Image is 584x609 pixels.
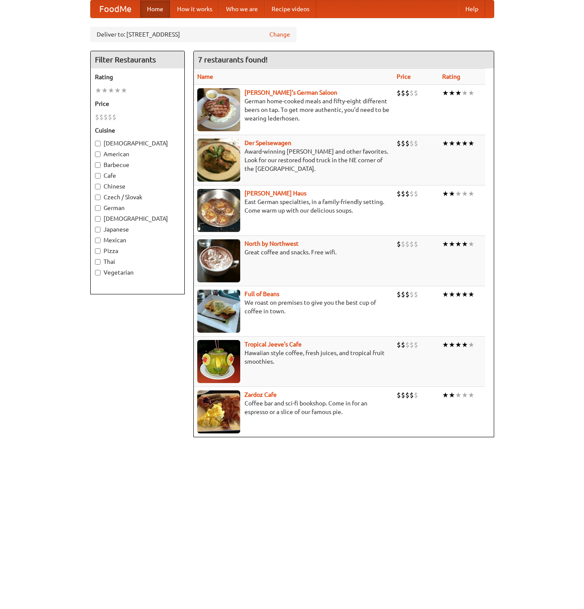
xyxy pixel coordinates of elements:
li: ★ [95,86,101,95]
a: [PERSON_NAME] Haus [245,190,306,197]
input: [DEMOGRAPHIC_DATA] [95,216,101,222]
li: ★ [468,239,474,249]
li: $ [405,340,410,349]
li: ★ [462,290,468,299]
a: Price [397,73,411,80]
li: ★ [449,239,455,249]
li: $ [414,139,418,148]
img: speisewagen.jpg [197,139,240,182]
li: $ [401,390,405,400]
img: zardoz.jpg [197,390,240,433]
p: East German specialties, in a family-friendly setting. Come warm up with our delicious soups. [197,198,390,215]
label: Barbecue [95,161,180,169]
h5: Cuisine [95,126,180,135]
li: ★ [442,290,449,299]
img: jeeves.jpg [197,340,240,383]
label: American [95,150,180,158]
li: $ [414,239,418,249]
b: Der Speisewagen [245,139,291,146]
label: [DEMOGRAPHIC_DATA] [95,214,180,223]
input: Cafe [95,173,101,179]
a: Change [269,30,290,39]
li: $ [414,88,418,98]
label: Vegetarian [95,268,180,277]
label: [DEMOGRAPHIC_DATA] [95,139,180,148]
li: ★ [462,88,468,98]
a: FoodMe [91,0,140,18]
li: $ [414,290,418,299]
p: Hawaiian style coffee, fresh juices, and tropical fruit smoothies. [197,349,390,366]
a: [PERSON_NAME]'s German Saloon [245,89,337,96]
li: $ [405,290,410,299]
li: ★ [455,139,462,148]
input: Vegetarian [95,270,101,275]
li: $ [410,390,414,400]
li: ★ [468,290,474,299]
li: $ [397,340,401,349]
li: ★ [462,139,468,148]
input: Czech / Slovak [95,195,101,200]
li: $ [397,88,401,98]
label: Pizza [95,247,180,255]
label: Cafe [95,171,180,180]
h4: Filter Restaurants [91,51,184,68]
b: North by Northwest [245,240,299,247]
li: ★ [468,340,474,349]
li: $ [405,239,410,249]
li: $ [414,189,418,198]
label: Chinese [95,182,180,191]
p: German home-cooked meals and fifty-eight different beers on tap. To get more authentic, you'd nee... [197,97,390,123]
li: ★ [121,86,127,95]
li: ★ [449,139,455,148]
li: $ [414,340,418,349]
li: ★ [462,340,468,349]
li: ★ [455,88,462,98]
li: $ [397,139,401,148]
img: north.jpg [197,239,240,282]
li: ★ [442,88,449,98]
li: ★ [462,189,468,198]
div: Deliver to: [STREET_ADDRESS] [90,27,297,42]
li: ★ [442,340,449,349]
img: esthers.jpg [197,88,240,131]
li: $ [410,239,414,249]
li: $ [414,390,418,400]
a: Name [197,73,213,80]
li: $ [410,290,414,299]
li: ★ [442,139,449,148]
input: Barbecue [95,162,101,168]
li: $ [397,290,401,299]
li: $ [405,390,410,400]
li: ★ [468,88,474,98]
a: Who we are [219,0,265,18]
li: ★ [101,86,108,95]
a: How it works [170,0,219,18]
li: $ [405,139,410,148]
li: ★ [449,390,455,400]
a: Tropical Jeeve's Cafe [245,341,302,348]
a: Full of Beans [245,291,279,297]
p: Great coffee and snacks. Free wifi. [197,248,390,257]
input: Thai [95,259,101,265]
label: Thai [95,257,180,266]
li: ★ [449,189,455,198]
ng-pluralize: 7 restaurants found! [198,56,268,64]
a: Rating [442,73,460,80]
li: $ [401,139,405,148]
input: Pizza [95,248,101,254]
li: $ [397,239,401,249]
li: ★ [455,189,462,198]
li: ★ [455,340,462,349]
input: [DEMOGRAPHIC_DATA] [95,141,101,146]
li: ★ [449,290,455,299]
img: kohlhaus.jpg [197,189,240,232]
li: $ [410,189,414,198]
li: ★ [442,239,449,249]
li: $ [108,112,112,122]
a: Recipe videos [265,0,316,18]
li: $ [401,290,405,299]
li: $ [397,390,401,400]
h5: Rating [95,73,180,81]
